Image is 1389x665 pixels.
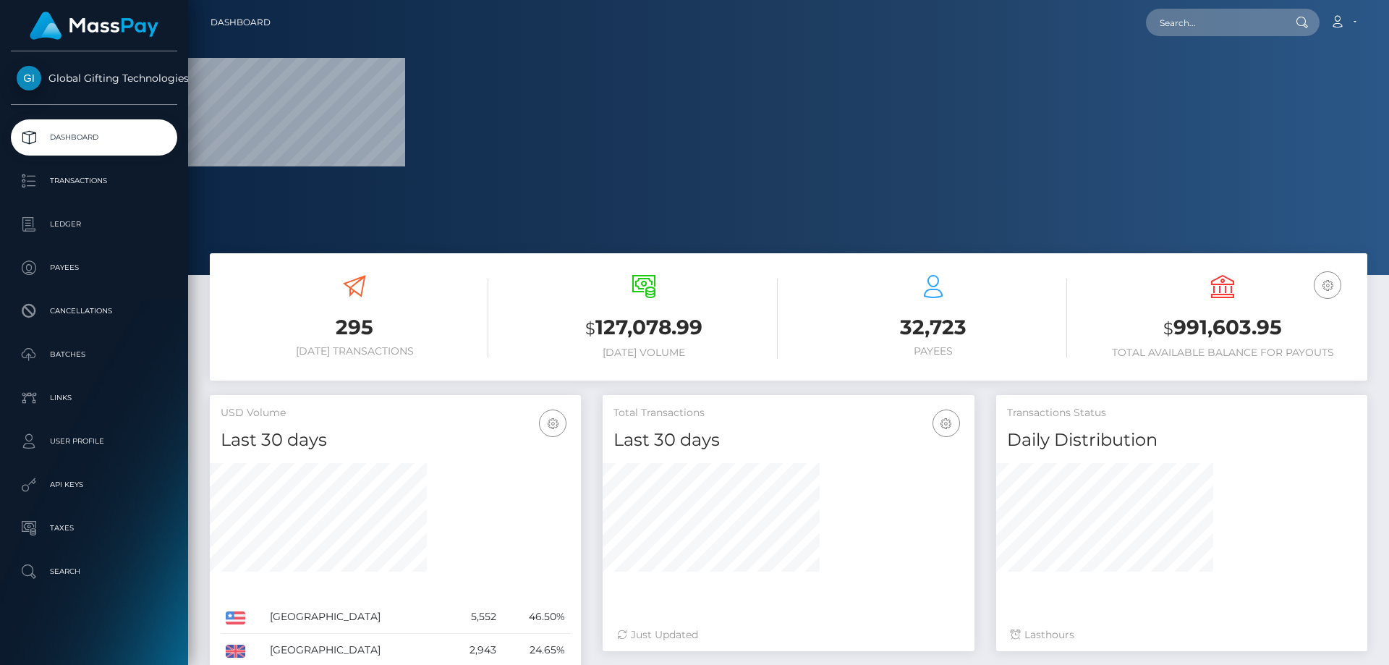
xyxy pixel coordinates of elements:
h3: 32,723 [799,313,1067,342]
a: Transactions [11,163,177,199]
td: 5,552 [446,601,501,634]
td: [GEOGRAPHIC_DATA] [265,601,446,634]
p: Ledger [17,213,171,235]
p: Search [17,561,171,583]
h4: Last 30 days [221,428,570,453]
h5: USD Volume [221,406,570,420]
a: API Keys [11,467,177,503]
p: Batches [17,344,171,365]
img: GB.png [226,645,245,658]
p: Cancellations [17,300,171,322]
p: User Profile [17,431,171,452]
h6: Total Available Balance for Payouts [1089,347,1356,359]
td: 46.50% [501,601,571,634]
a: User Profile [11,423,177,459]
p: Taxes [17,517,171,539]
h4: Last 30 days [613,428,963,453]
small: $ [585,318,595,339]
input: Search... [1146,9,1282,36]
h6: [DATE] Transactions [221,345,488,357]
h4: Daily Distribution [1007,428,1356,453]
h3: 127,078.99 [510,313,778,343]
img: Global Gifting Technologies Inc [17,66,41,90]
a: Cancellations [11,293,177,329]
a: Payees [11,250,177,286]
p: Payees [17,257,171,279]
a: Dashboard [211,7,271,38]
a: Batches [11,336,177,373]
div: Just Updated [617,627,959,643]
p: Links [17,387,171,409]
p: Dashboard [17,127,171,148]
small: $ [1163,318,1173,339]
h5: Transactions Status [1007,406,1356,420]
a: Taxes [11,510,177,546]
img: MassPay Logo [30,12,158,40]
p: Transactions [17,170,171,192]
div: Last hours [1011,627,1353,643]
h6: Payees [799,345,1067,357]
h3: 295 [221,313,488,342]
a: Ledger [11,206,177,242]
a: Search [11,554,177,590]
h6: [DATE] Volume [510,347,778,359]
a: Links [11,380,177,416]
img: US.png [226,611,245,624]
h3: 991,603.95 [1089,313,1356,343]
p: API Keys [17,474,171,496]
h5: Total Transactions [613,406,963,420]
a: Dashboard [11,119,177,156]
span: Global Gifting Technologies Inc [11,72,177,85]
